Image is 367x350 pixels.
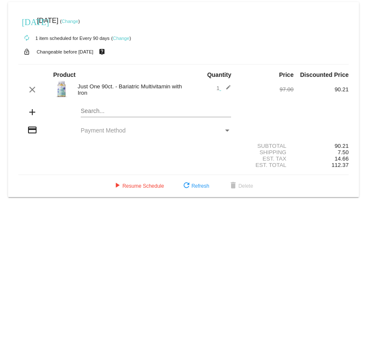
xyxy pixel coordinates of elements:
[221,85,231,95] mat-icon: edit
[335,155,349,162] span: 14.66
[97,46,107,57] mat-icon: live_help
[81,127,231,134] mat-select: Payment Method
[111,36,131,41] small: ( )
[228,181,238,191] mat-icon: delete
[300,71,348,78] strong: Discounted Price
[105,178,171,194] button: Resume Schedule
[22,16,32,26] mat-icon: [DATE]
[239,162,294,168] div: Est. Total
[22,33,32,43] mat-icon: autorenew
[294,86,349,93] div: 90.21
[207,71,231,78] strong: Quantity
[239,155,294,162] div: Est. Tax
[112,183,164,189] span: Resume Schedule
[216,85,231,91] span: 1
[22,46,32,57] mat-icon: lock_open
[228,183,253,189] span: Delete
[81,108,231,115] input: Search...
[27,125,37,135] mat-icon: credit_card
[53,80,70,97] img: JUST_ONE_90_CLEAR_SHADOW.webp
[338,149,349,155] span: 7.50
[239,143,294,149] div: Subtotal
[27,107,37,117] mat-icon: add
[53,71,76,78] strong: Product
[27,85,37,95] mat-icon: clear
[294,143,349,149] div: 90.21
[18,36,110,41] small: 1 item scheduled for Every 90 days
[239,86,294,93] div: 97.00
[181,181,192,191] mat-icon: refresh
[73,83,183,96] div: Just One 90ct. - Bariatric Multivitamin with Iron
[81,127,126,134] span: Payment Method
[60,19,80,24] small: ( )
[37,49,93,54] small: Changeable before [DATE]
[113,36,130,41] a: Change
[221,178,260,194] button: Delete
[279,71,294,78] strong: Price
[175,178,216,194] button: Refresh
[62,19,78,24] a: Change
[239,149,294,155] div: Shipping
[181,183,209,189] span: Refresh
[112,181,122,191] mat-icon: play_arrow
[331,162,348,168] span: 112.37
